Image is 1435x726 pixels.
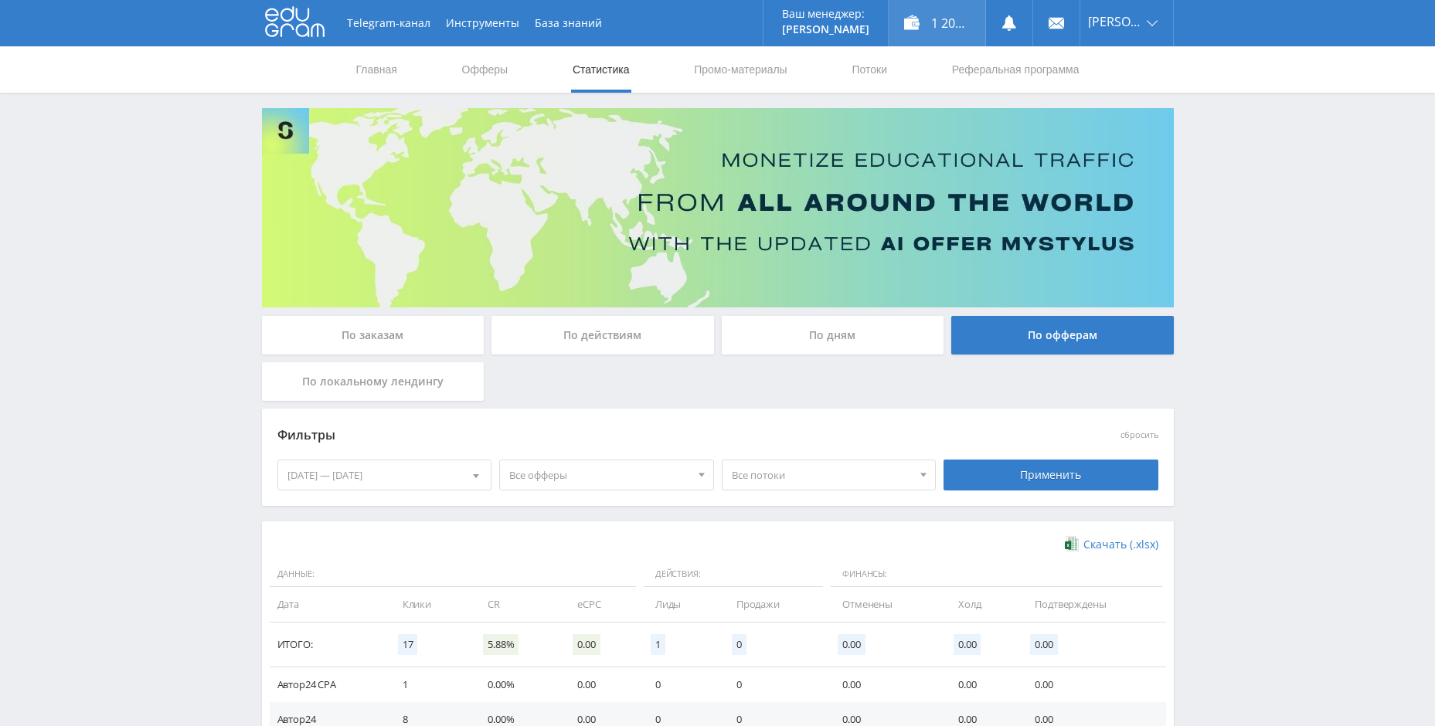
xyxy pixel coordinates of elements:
div: Фильтры [277,424,937,447]
div: По локальному лендингу [262,362,485,401]
td: Клики [387,587,473,622]
a: Статистика [571,46,631,93]
a: Реферальная программа [950,46,1081,93]
span: 0.00 [1030,634,1057,655]
td: Дата [270,587,387,622]
a: Скачать (.xlsx) [1065,537,1158,552]
td: 0 [721,667,827,702]
td: 1 [387,667,473,702]
p: Ваш менеджер: [782,8,869,20]
a: Главная [355,46,399,93]
span: Данные: [270,561,636,588]
span: 0.00 [954,634,981,655]
span: Финансы: [831,561,1161,588]
span: Все офферы [509,460,690,490]
span: [PERSON_NAME] [1088,15,1142,28]
div: По офферам [951,316,1174,355]
img: Banner [262,108,1174,307]
td: 0.00% [472,667,562,702]
a: Потоки [850,46,889,93]
td: 0 [640,667,721,702]
span: 0 [732,634,746,655]
td: CR [472,587,562,622]
div: Применить [944,460,1158,490]
td: Продажи [721,587,827,622]
span: 0.00 [838,634,865,655]
td: Лиды [640,587,721,622]
div: По действиям [491,316,714,355]
img: xlsx [1065,536,1078,551]
span: 5.88% [483,634,519,655]
td: 0.00 [562,667,640,702]
a: Промо-материалы [692,46,788,93]
td: 0.00 [1019,667,1165,702]
span: Скачать (.xlsx) [1083,538,1158,551]
td: Холд [943,587,1019,622]
td: eCPC [562,587,640,622]
td: Итого: [270,623,387,667]
span: Все потоки [732,460,913,490]
p: [PERSON_NAME] [782,23,869,36]
div: По дням [722,316,944,355]
span: 1 [651,634,665,655]
button: сбросить [1120,430,1158,440]
a: Офферы [461,46,510,93]
td: 0.00 [827,667,943,702]
span: Действия: [644,561,823,588]
div: По заказам [262,316,485,355]
span: 17 [398,634,418,655]
td: 0.00 [943,667,1019,702]
span: 0.00 [573,634,600,655]
td: Автор24 CPA [270,667,387,702]
td: Отменены [827,587,943,622]
div: [DATE] — [DATE] [278,460,491,490]
td: Подтверждены [1019,587,1165,622]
